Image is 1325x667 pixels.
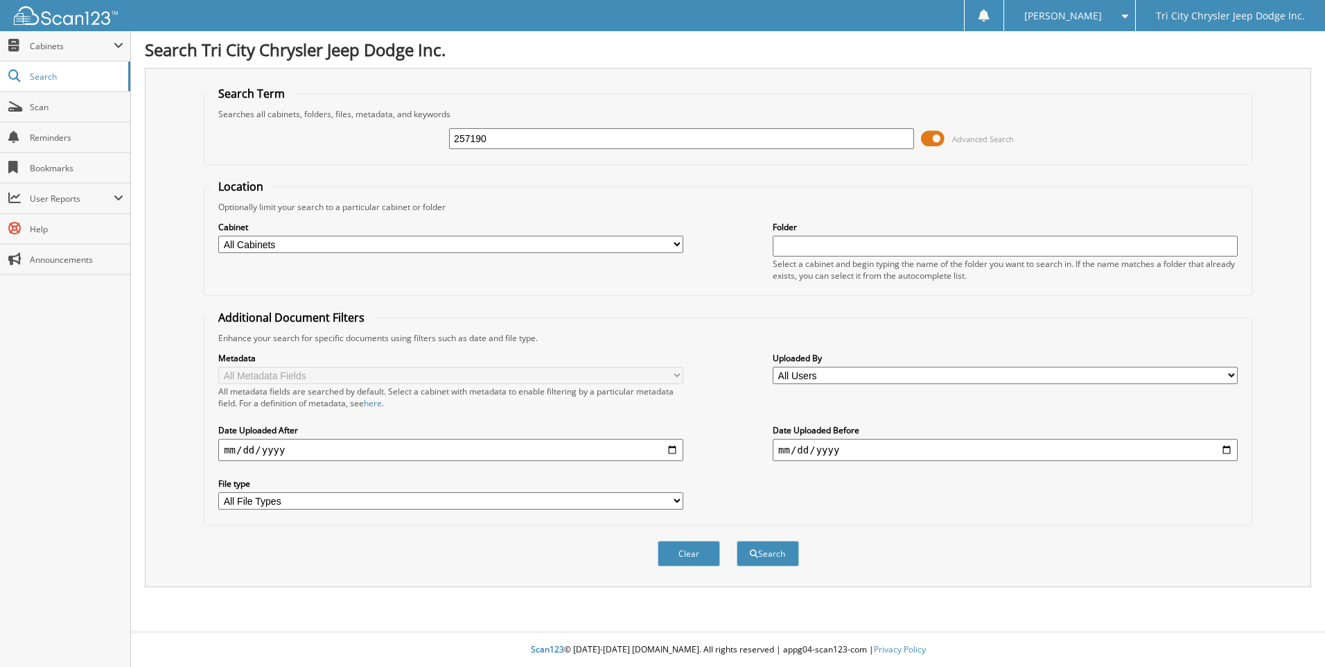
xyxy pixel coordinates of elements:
[30,162,123,174] span: Bookmarks
[1024,12,1102,20] span: [PERSON_NAME]
[211,179,270,194] legend: Location
[952,134,1014,144] span: Advanced Search
[773,258,1238,281] div: Select a cabinet and begin typing the name of the folder you want to search in. If the name match...
[773,221,1238,233] label: Folder
[218,424,683,436] label: Date Uploaded After
[531,643,564,655] span: Scan123
[773,424,1238,436] label: Date Uploaded Before
[30,193,114,205] span: User Reports
[211,332,1245,344] div: Enhance your search for specific documents using filters such as date and file type.
[30,254,123,266] span: Announcements
[30,132,123,144] span: Reminders
[773,439,1238,461] input: end
[218,439,683,461] input: start
[364,397,382,409] a: here
[218,478,683,490] label: File type
[1156,12,1305,20] span: Tri City Chrysler Jeep Dodge Inc.
[218,386,683,409] div: All metadata fields are searched by default. Select a cabinet with metadata to enable filtering b...
[14,6,118,25] img: scan123-logo-white.svg
[211,201,1245,213] div: Optionally limit your search to a particular cabinet or folder
[30,71,121,83] span: Search
[131,633,1325,667] div: © [DATE]-[DATE] [DOMAIN_NAME]. All rights reserved | appg04-scan123-com |
[145,38,1311,61] h1: Search Tri City Chrysler Jeep Dodge Inc.
[30,40,114,52] span: Cabinets
[1256,600,1325,667] iframe: Chat Widget
[658,541,720,566] button: Clear
[218,221,683,233] label: Cabinet
[773,352,1238,364] label: Uploaded By
[30,101,123,113] span: Scan
[737,541,799,566] button: Search
[211,310,371,325] legend: Additional Document Filters
[874,643,926,655] a: Privacy Policy
[218,352,683,364] label: Metadata
[211,86,292,101] legend: Search Term
[30,223,123,235] span: Help
[211,108,1245,120] div: Searches all cabinets, folders, files, metadata, and keywords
